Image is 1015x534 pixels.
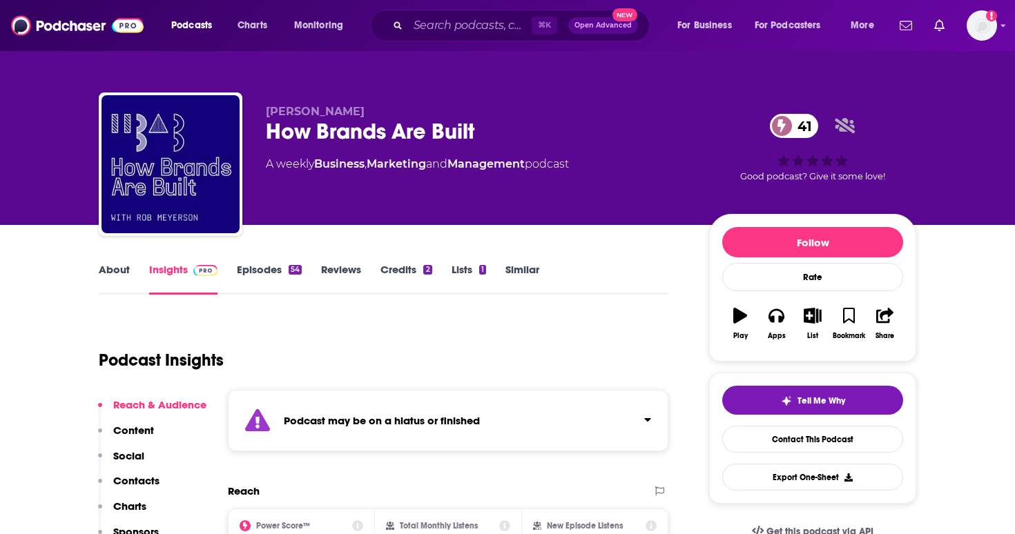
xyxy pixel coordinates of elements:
h1: Podcast Insights [99,350,224,370]
a: Charts [229,14,275,37]
button: open menu [746,14,841,37]
button: Play [722,299,758,348]
a: Episodes54 [237,263,302,295]
span: More [851,16,874,35]
button: open menu [668,14,749,37]
p: Contacts [113,474,159,487]
div: List [807,332,818,340]
div: Apps [768,332,786,340]
span: 41 [784,114,819,138]
div: Play [733,332,748,340]
a: Reviews [321,263,361,295]
button: Social [98,449,144,475]
div: 1 [479,265,486,275]
a: 41 [770,114,819,138]
img: tell me why sparkle [781,395,792,406]
button: open menu [162,14,230,37]
a: Lists1 [452,263,486,295]
span: Charts [238,16,267,35]
span: Good podcast? Give it some love! [740,171,885,181]
button: open menu [284,14,361,37]
a: About [99,263,130,295]
a: Management [447,157,525,170]
div: 2 [423,265,432,275]
button: Reach & Audience [98,398,206,424]
h2: Reach [228,484,260,497]
img: How Brands Are Built [101,95,240,233]
a: Credits2 [380,263,432,295]
img: Podchaser Pro [193,265,217,276]
a: Business [314,157,365,170]
img: Podchaser - Follow, Share and Rate Podcasts [11,12,144,39]
svg: Add a profile image [986,10,997,21]
span: Monitoring [294,16,343,35]
button: Show profile menu [967,10,997,41]
h2: Total Monthly Listens [400,521,478,531]
button: Follow [722,227,903,257]
button: Apps [758,299,794,348]
span: [PERSON_NAME] [266,105,365,118]
span: ⌘ K [532,17,557,34]
button: Bookmark [831,299,867,348]
div: Rate [722,263,903,291]
button: Contacts [98,474,159,500]
button: Open AdvancedNew [568,17,638,34]
span: For Podcasters [755,16,821,35]
div: A weekly podcast [266,156,569,172]
span: For Business [677,16,732,35]
span: , [365,157,367,170]
span: Logged in as redsetterpr [967,10,997,41]
p: Charts [113,500,146,513]
div: Search podcasts, credits, & more... [383,10,663,41]
h2: Power Score™ [256,521,310,531]
span: Tell Me Why [797,395,845,406]
input: Search podcasts, credits, & more... [408,14,532,37]
h2: New Episode Listens [547,521,623,531]
p: Reach & Audience [113,398,206,411]
p: Content [113,424,154,437]
button: open menu [841,14,891,37]
p: Social [113,449,144,462]
a: InsightsPodchaser Pro [149,263,217,295]
div: 54 [289,265,302,275]
strong: Podcast may be on a hiatus or finished [284,414,480,427]
span: Podcasts [171,16,212,35]
button: tell me why sparkleTell Me Why [722,386,903,415]
span: and [426,157,447,170]
button: List [795,299,831,348]
span: New [612,8,637,21]
span: Open Advanced [574,22,632,29]
a: Show notifications dropdown [894,14,918,37]
a: Show notifications dropdown [929,14,950,37]
button: Share [867,299,903,348]
button: Export One-Sheet [722,464,903,491]
a: Marketing [367,157,426,170]
button: Content [98,424,154,449]
button: Charts [98,500,146,525]
div: 41Good podcast? Give it some love! [709,105,916,190]
section: Click to expand status details [228,390,668,451]
a: Contact This Podcast [722,426,903,453]
a: Similar [505,263,539,295]
div: Share [876,332,894,340]
div: Bookmark [833,332,865,340]
img: User Profile [967,10,997,41]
